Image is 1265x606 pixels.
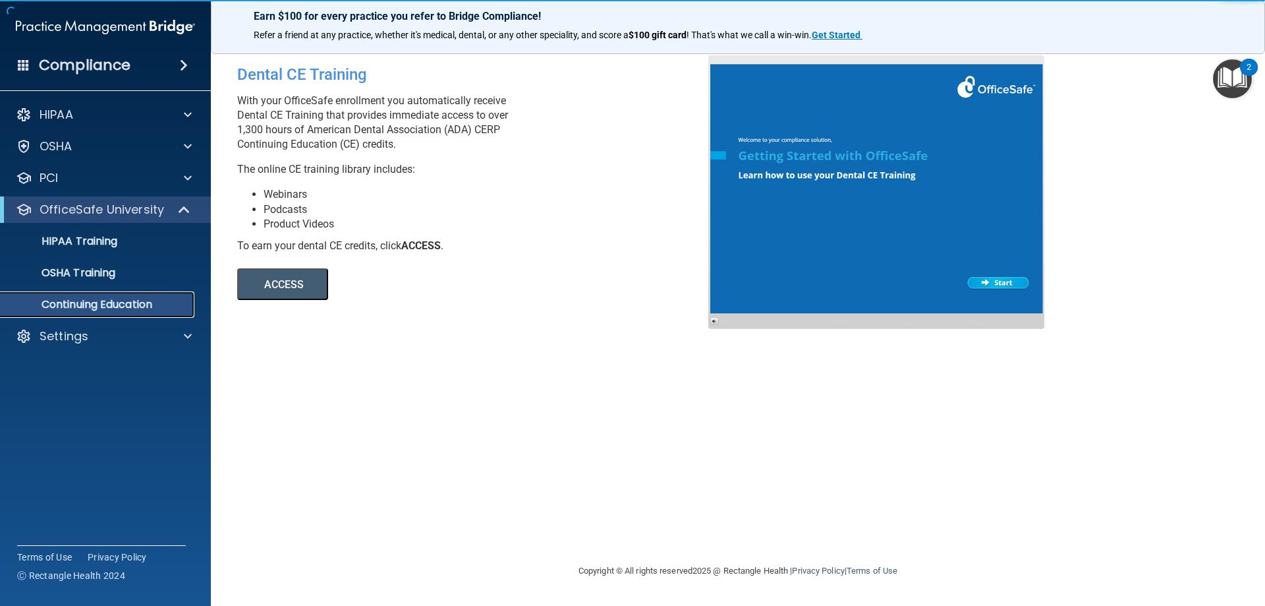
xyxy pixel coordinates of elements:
a: Terms of Use [17,551,72,564]
span: Refer a friend at any practice, whether it's medical, dental, or any other speciality, and score a [254,30,629,40]
h4: Compliance [39,56,130,75]
strong: Get Started [812,30,860,40]
a: ACCESS [237,280,598,290]
p: With your OfficeSafe enrollment you automatically receive Dental CE Training that provides immedi... [237,94,718,152]
p: PCI [40,170,58,186]
p: OSHA Training [9,266,115,280]
strong: $100 gift card [629,30,687,40]
p: Settings [40,328,88,344]
a: HIPAA [16,107,192,123]
div: Copyright © All rights reserved 2025 @ Rectangle Health | | [497,550,978,592]
a: Privacy Policy [792,566,844,576]
li: Webinars [264,187,718,202]
a: Privacy Policy [88,551,147,564]
img: PMB logo [16,14,195,40]
span: Ⓒ Rectangle Health 2024 [17,569,125,582]
button: ACCESS [237,268,328,300]
a: Terms of Use [847,566,897,576]
div: Dental CE Training [237,55,718,94]
span: ! That's what we call a win-win. [687,30,812,40]
a: PCI [16,170,192,186]
p: The online CE training library includes: [237,162,718,177]
div: 2 [1247,67,1251,84]
b: ACCESS [401,239,441,252]
p: HIPAA Training [9,235,117,248]
a: OSHA [16,138,192,154]
button: Open Resource Center, 2 new notifications [1213,59,1252,98]
a: OfficeSafe University [16,202,191,218]
li: Product Videos [264,217,718,231]
p: OSHA [40,138,72,154]
li: Podcasts [264,202,718,217]
div: To earn your dental CE credits, click . [237,239,718,253]
p: Earn $100 for every practice you refer to Bridge Compliance! [254,10,1222,22]
a: Get Started [812,30,862,40]
a: Settings [16,328,192,344]
p: HIPAA [40,107,73,123]
p: Continuing Education [9,298,188,311]
p: OfficeSafe University [40,202,164,218]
